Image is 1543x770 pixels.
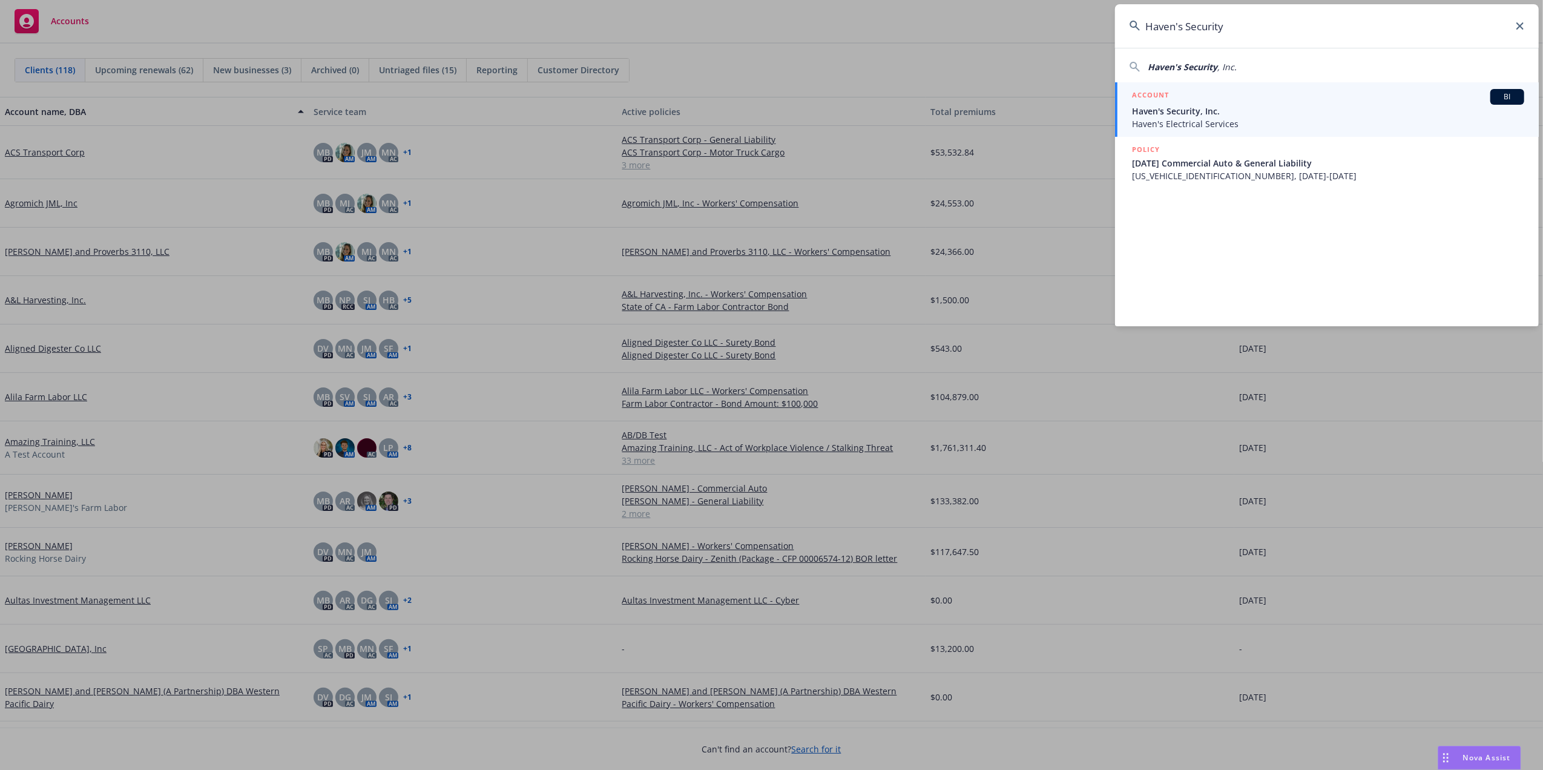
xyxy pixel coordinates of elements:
a: POLICY[DATE] Commercial Auto & General Liability[US_VEHICLE_IDENTIFICATION_NUMBER], [DATE]-[DATE] [1115,137,1539,189]
input: Search... [1115,4,1539,48]
span: Haven's Security, Inc. [1132,105,1524,117]
h5: ACCOUNT [1132,89,1169,104]
span: [US_VEHICLE_IDENTIFICATION_NUMBER], [DATE]-[DATE] [1132,169,1524,182]
span: , Inc. [1217,61,1237,73]
a: ACCOUNTBIHaven's Security, Inc.Haven's Electrical Services [1115,82,1539,137]
h5: POLICY [1132,143,1160,156]
span: Nova Assist [1463,752,1511,763]
span: Haven's Security [1148,61,1217,73]
button: Nova Assist [1438,746,1521,770]
div: Drag to move [1438,746,1453,769]
span: Haven's Electrical Services [1132,117,1524,130]
span: [DATE] Commercial Auto & General Liability [1132,157,1524,169]
span: BI [1495,91,1519,102]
